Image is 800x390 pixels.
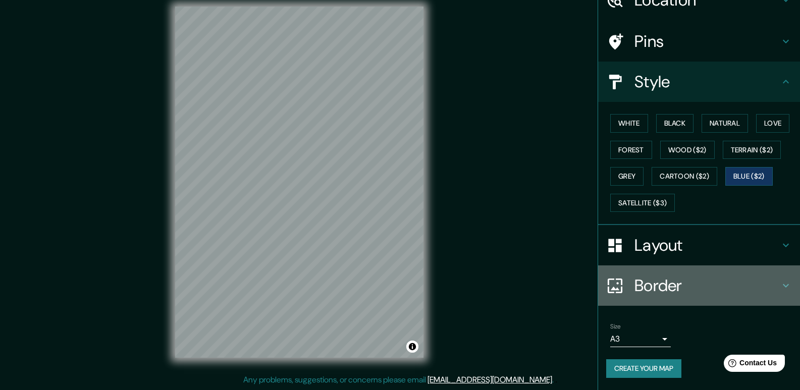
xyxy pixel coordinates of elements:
[610,322,621,331] label: Size
[710,351,789,379] iframe: Help widget launcher
[610,167,644,186] button: Grey
[243,374,554,386] p: Any problems, suggestions, or concerns please email .
[428,374,552,385] a: [EMAIL_ADDRESS][DOMAIN_NAME]
[598,21,800,62] div: Pins
[555,374,557,386] div: .
[406,341,418,353] button: Toggle attribution
[634,235,780,255] h4: Layout
[606,359,681,378] button: Create your map
[175,7,423,358] canvas: Map
[610,331,671,347] div: A3
[610,194,675,212] button: Satellite ($3)
[656,114,694,133] button: Black
[634,72,780,92] h4: Style
[756,114,789,133] button: Love
[725,167,773,186] button: Blue ($2)
[598,225,800,265] div: Layout
[610,141,652,159] button: Forest
[554,374,555,386] div: .
[652,167,717,186] button: Cartoon ($2)
[598,265,800,306] div: Border
[634,31,780,51] h4: Pins
[702,114,748,133] button: Natural
[598,62,800,102] div: Style
[610,114,648,133] button: White
[723,141,781,159] button: Terrain ($2)
[660,141,715,159] button: Wood ($2)
[634,275,780,296] h4: Border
